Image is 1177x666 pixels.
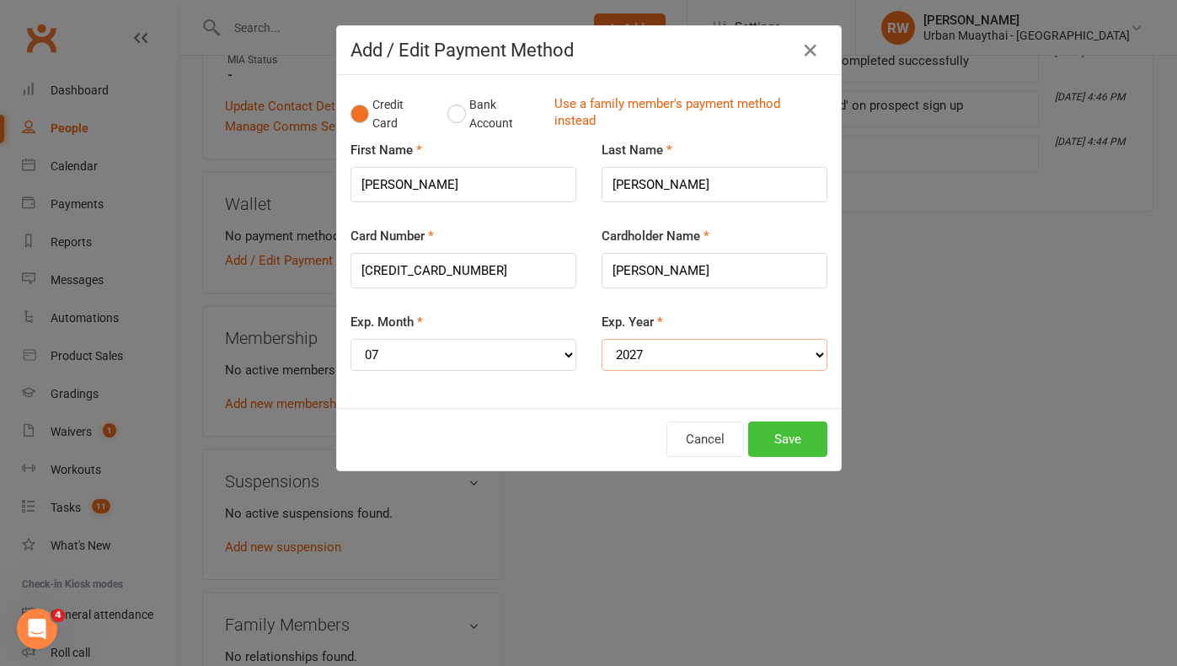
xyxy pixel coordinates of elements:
button: Cancel [666,422,744,457]
input: XXXX-XXXX-XXXX-XXXX [350,253,576,288]
label: Exp. Year [602,312,663,332]
label: Card Number [350,226,434,246]
button: Close [797,37,824,64]
button: Credit Card [350,89,430,140]
span: 4 [51,609,65,622]
a: Use a family member's payment method instead [554,95,819,133]
label: Cardholder Name [602,226,709,246]
button: Bank Account [447,89,541,140]
input: Name on card [602,253,827,288]
label: Exp. Month [350,312,423,332]
h4: Add / Edit Payment Method [350,40,827,61]
label: First Name [350,140,422,160]
iframe: Intercom live chat [17,609,57,649]
button: Save [748,422,827,457]
label: Last Name [602,140,672,160]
